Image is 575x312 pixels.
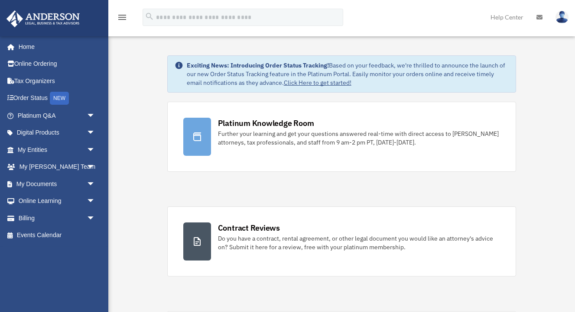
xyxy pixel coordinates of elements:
[6,72,108,90] a: Tax Organizers
[4,10,82,27] img: Anderson Advisors Platinum Portal
[87,193,104,210] span: arrow_drop_down
[6,227,108,244] a: Events Calendar
[218,234,500,251] div: Do you have a contract, rental agreement, or other legal document you would like an attorney's ad...
[87,141,104,159] span: arrow_drop_down
[218,222,280,233] div: Contract Reviews
[284,79,351,87] a: Click Here to get started!
[87,209,104,227] span: arrow_drop_down
[50,92,69,105] div: NEW
[87,124,104,142] span: arrow_drop_down
[556,11,569,23] img: User Pic
[87,175,104,193] span: arrow_drop_down
[6,124,108,142] a: Digital Productsarrow_drop_down
[187,61,329,69] strong: Exciting News: Introducing Order Status Tracking!
[87,158,104,176] span: arrow_drop_down
[6,90,108,107] a: Order StatusNEW
[6,209,108,227] a: Billingarrow_drop_down
[167,102,517,172] a: Platinum Knowledge Room Further your learning and get your questions answered real-time with dire...
[218,118,314,129] div: Platinum Knowledge Room
[187,61,509,87] div: Based on your feedback, we're thrilled to announce the launch of our new Order Status Tracking fe...
[218,129,500,147] div: Further your learning and get your questions answered real-time with direct access to [PERSON_NAM...
[117,12,127,23] i: menu
[87,107,104,125] span: arrow_drop_down
[6,193,108,210] a: Online Learningarrow_drop_down
[6,175,108,193] a: My Documentsarrow_drop_down
[6,38,104,55] a: Home
[6,158,108,176] a: My [PERSON_NAME] Teamarrow_drop_down
[6,107,108,124] a: Platinum Q&Aarrow_drop_down
[117,15,127,23] a: menu
[6,55,108,73] a: Online Ordering
[167,206,517,277] a: Contract Reviews Do you have a contract, rental agreement, or other legal document you would like...
[6,141,108,158] a: My Entitiesarrow_drop_down
[145,12,154,21] i: search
